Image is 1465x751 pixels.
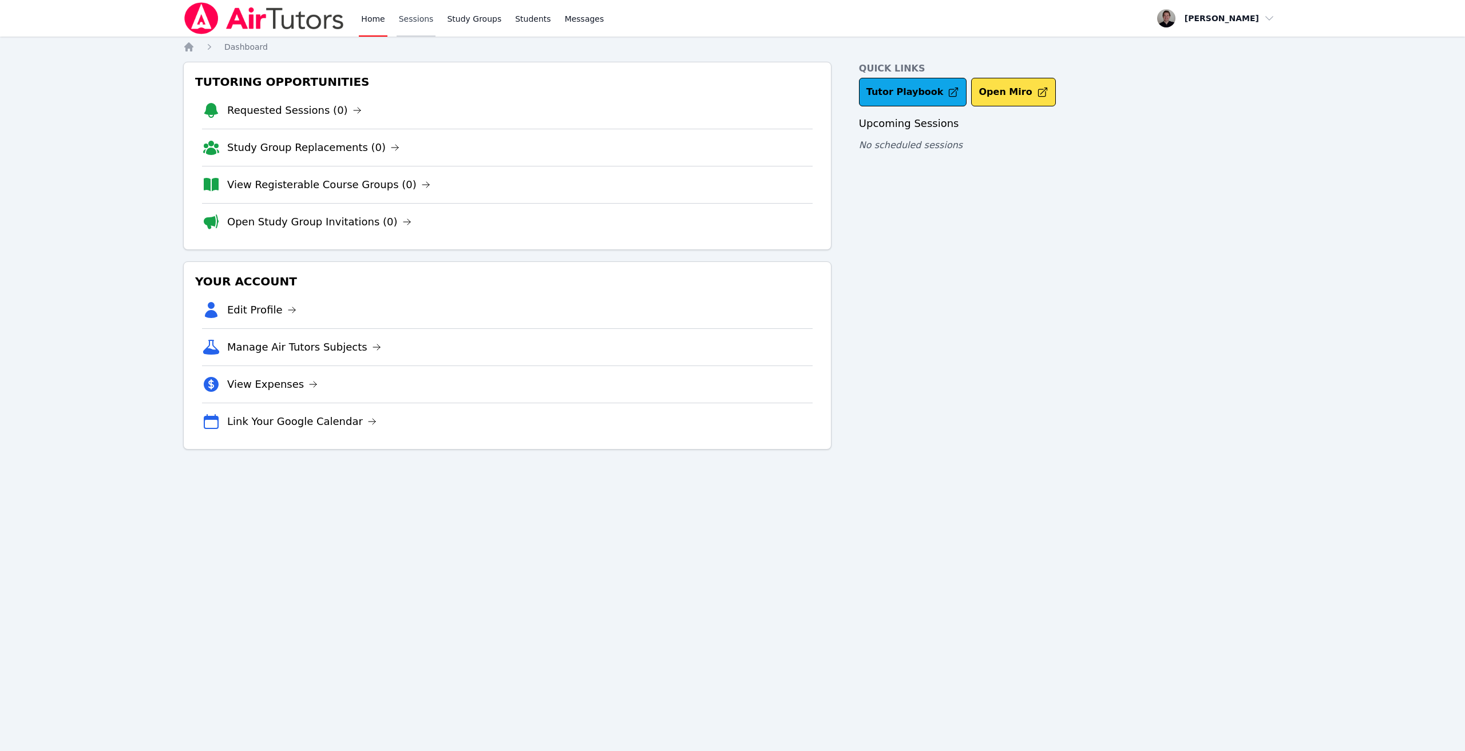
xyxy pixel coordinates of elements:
button: Open Miro [971,78,1055,106]
span: Dashboard [224,42,268,51]
a: Link Your Google Calendar [227,414,377,430]
a: Study Group Replacements (0) [227,140,399,156]
a: Tutor Playbook [859,78,967,106]
a: Manage Air Tutors Subjects [227,339,381,355]
span: Messages [565,13,604,25]
h3: Your Account [193,271,822,292]
a: Requested Sessions (0) [227,102,362,118]
h4: Quick Links [859,62,1282,76]
a: View Registerable Course Groups (0) [227,177,430,193]
a: Edit Profile [227,302,296,318]
img: Air Tutors [183,2,345,34]
span: No scheduled sessions [859,140,963,150]
h3: Tutoring Opportunities [193,71,822,92]
h3: Upcoming Sessions [859,116,1282,132]
a: Dashboard [224,41,268,53]
a: Open Study Group Invitations (0) [227,214,411,230]
a: View Expenses [227,376,318,392]
nav: Breadcrumb [183,41,1282,53]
